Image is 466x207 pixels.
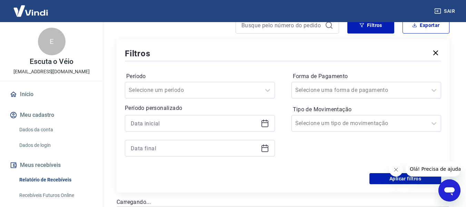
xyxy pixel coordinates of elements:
button: Exportar [403,17,449,34]
a: Recebíveis Futuros Online [17,188,95,203]
p: [EMAIL_ADDRESS][DOMAIN_NAME] [13,68,90,75]
p: Período personalizado [125,104,275,112]
input: Data final [131,143,258,153]
h5: Filtros [125,48,150,59]
a: Dados de login [17,138,95,152]
iframe: Botão para abrir a janela de mensagens [438,179,460,201]
label: Tipo de Movimentação [293,105,440,114]
img: Vindi [8,0,53,21]
button: Sair [433,5,458,18]
a: Relatório de Recebíveis [17,173,95,187]
iframe: Fechar mensagem [389,163,403,177]
button: Filtros [347,17,394,34]
button: Meus recebíveis [8,158,95,173]
p: Escuta o Véio [30,58,73,65]
input: Data inicial [131,118,258,129]
label: Período [126,72,274,81]
div: E [38,28,66,55]
label: Forma de Pagamento [293,72,440,81]
a: Início [8,87,95,102]
iframe: Mensagem da empresa [406,161,460,177]
span: Olá! Precisa de ajuda? [4,5,58,10]
p: Carregando... [117,198,449,206]
a: Dados da conta [17,123,95,137]
button: Aplicar filtros [369,173,441,184]
button: Meu cadastro [8,107,95,123]
input: Busque pelo número do pedido [241,20,322,30]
